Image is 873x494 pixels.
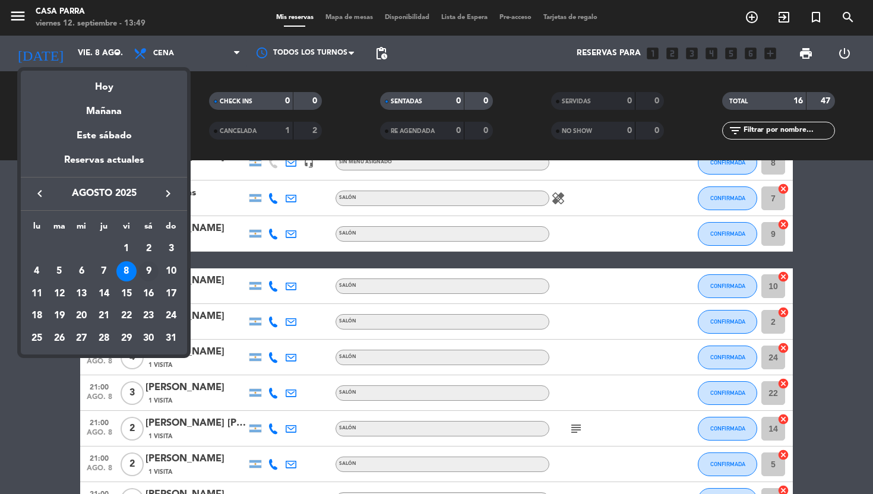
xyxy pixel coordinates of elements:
td: 9 de agosto de 2025 [138,260,160,283]
th: lunes [26,220,48,238]
td: 16 de agosto de 2025 [138,283,160,305]
th: martes [48,220,71,238]
div: 12 [49,284,69,304]
td: 29 de agosto de 2025 [115,327,138,350]
td: 18 de agosto de 2025 [26,305,48,327]
div: Reservas actuales [21,153,187,177]
td: 30 de agosto de 2025 [138,327,160,350]
td: 3 de agosto de 2025 [160,237,182,260]
th: sábado [138,220,160,238]
div: 6 [71,261,91,281]
div: 3 [161,239,181,259]
div: 28 [94,328,114,349]
td: 22 de agosto de 2025 [115,305,138,327]
div: 16 [138,284,159,304]
div: Este sábado [21,119,187,153]
i: keyboard_arrow_right [161,186,175,201]
td: 31 de agosto de 2025 [160,327,182,350]
td: 28 de agosto de 2025 [93,327,115,350]
div: 23 [138,306,159,326]
td: AGO. [26,237,115,260]
div: 18 [27,306,47,326]
div: 4 [27,261,47,281]
div: 13 [71,284,91,304]
div: 8 [116,261,137,281]
div: 30 [138,328,159,349]
div: 1 [116,239,137,259]
div: 19 [49,306,69,326]
td: 21 de agosto de 2025 [93,305,115,327]
td: 24 de agosto de 2025 [160,305,182,327]
div: 24 [161,306,181,326]
td: 26 de agosto de 2025 [48,327,71,350]
td: 27 de agosto de 2025 [70,327,93,350]
td: 17 de agosto de 2025 [160,283,182,305]
td: 10 de agosto de 2025 [160,260,182,283]
div: Hoy [21,71,187,95]
td: 6 de agosto de 2025 [70,260,93,283]
div: 2 [138,239,159,259]
td: 15 de agosto de 2025 [115,283,138,305]
button: keyboard_arrow_right [157,186,179,201]
td: 14 de agosto de 2025 [93,283,115,305]
div: 11 [27,284,47,304]
td: 7 de agosto de 2025 [93,260,115,283]
div: 29 [116,328,137,349]
td: 12 de agosto de 2025 [48,283,71,305]
td: 13 de agosto de 2025 [70,283,93,305]
td: 11 de agosto de 2025 [26,283,48,305]
button: keyboard_arrow_left [29,186,50,201]
i: keyboard_arrow_left [33,186,47,201]
th: miércoles [70,220,93,238]
div: 9 [138,261,159,281]
div: 27 [71,328,91,349]
div: 17 [161,284,181,304]
th: domingo [160,220,182,238]
div: 5 [49,261,69,281]
div: 20 [71,306,91,326]
div: 26 [49,328,69,349]
td: 20 de agosto de 2025 [70,305,93,327]
div: 10 [161,261,181,281]
td: 23 de agosto de 2025 [138,305,160,327]
span: agosto 2025 [50,186,157,201]
div: 14 [94,284,114,304]
div: 7 [94,261,114,281]
div: 25 [27,328,47,349]
td: 5 de agosto de 2025 [48,260,71,283]
div: 31 [161,328,181,349]
td: 25 de agosto de 2025 [26,327,48,350]
td: 1 de agosto de 2025 [115,237,138,260]
td: 8 de agosto de 2025 [115,260,138,283]
div: 15 [116,284,137,304]
td: 4 de agosto de 2025 [26,260,48,283]
div: 21 [94,306,114,326]
div: Mañana [21,95,187,119]
th: jueves [93,220,115,238]
div: 22 [116,306,137,326]
td: 2 de agosto de 2025 [138,237,160,260]
th: viernes [115,220,138,238]
td: 19 de agosto de 2025 [48,305,71,327]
